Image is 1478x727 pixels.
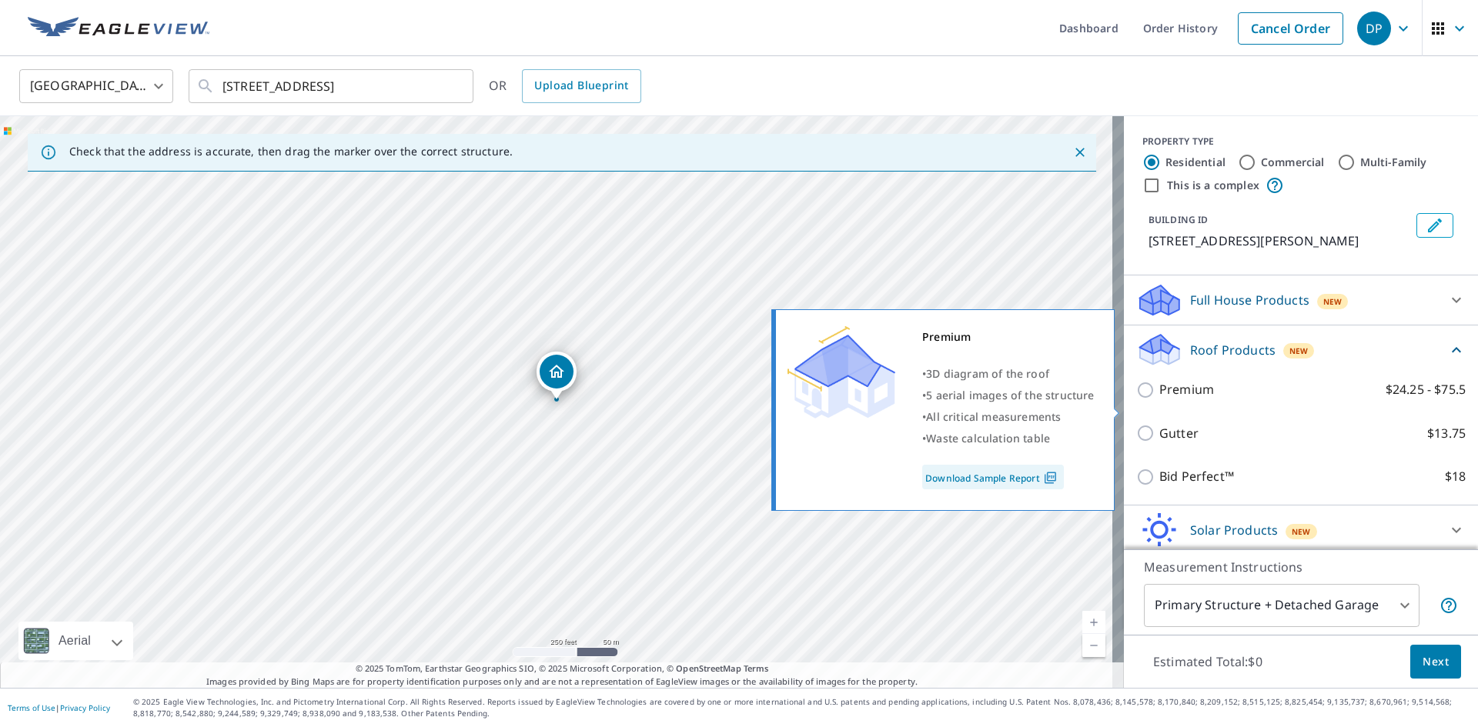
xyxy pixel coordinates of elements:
[1323,295,1343,308] span: New
[1159,467,1234,486] p: Bid Perfect™
[1082,611,1105,634] a: Current Level 17, Zoom In
[1261,155,1325,170] label: Commercial
[18,622,133,660] div: Aerial
[133,696,1470,719] p: © 2025 Eagle View Technologies, Inc. and Pictometry International Corp. All Rights Reserved. Repo...
[926,409,1061,424] span: All critical measurements
[1357,12,1391,45] div: DP
[356,662,769,675] span: © 2025 TomTom, Earthstar Geographics SIO, © 2025 Microsoft Corporation, ©
[1159,424,1199,443] p: Gutter
[922,363,1095,385] div: •
[922,428,1095,449] div: •
[19,65,173,108] div: [GEOGRAPHIC_DATA]
[1136,512,1466,549] div: Solar ProductsNew
[1142,135,1460,148] div: PROPERTY TYPE
[1082,634,1105,657] a: Current Level 17, Zoom Out
[8,703,110,712] p: |
[1410,645,1461,679] button: Next
[1070,142,1090,162] button: Close
[1136,332,1466,368] div: Roof ProductsNew
[1136,282,1466,318] div: Full House ProductsNew
[1167,178,1259,193] label: This is a complex
[28,17,209,40] img: EV Logo
[69,145,513,158] p: Check that the address is accurate, then drag the marker over the correct structure.
[1289,345,1309,357] span: New
[534,76,628,95] span: Upload Blueprint
[1416,213,1453,238] button: Edit building 1
[222,65,442,108] input: Search by address or latitude-longitude
[1040,471,1061,485] img: Pdf Icon
[1149,232,1410,250] p: [STREET_ADDRESS][PERSON_NAME]
[922,385,1095,406] div: •
[1141,645,1275,679] p: Estimated Total: $0
[1423,652,1449,672] span: Next
[522,69,640,103] a: Upload Blueprint
[787,326,895,419] img: Premium
[537,352,577,399] div: Dropped pin, building 1, Residential property, 5704 Waters Edge Landing Ct Burke, VA 22015
[1190,291,1309,309] p: Full House Products
[489,69,641,103] div: OR
[922,326,1095,348] div: Premium
[1190,341,1276,359] p: Roof Products
[1165,155,1226,170] label: Residential
[1445,467,1466,486] p: $18
[1159,380,1214,399] p: Premium
[1190,521,1278,539] p: Solar Products
[1360,155,1427,170] label: Multi-Family
[926,366,1049,381] span: 3D diagram of the roof
[676,662,741,674] a: OpenStreetMap
[1144,584,1419,627] div: Primary Structure + Detached Garage
[60,702,110,713] a: Privacy Policy
[1238,12,1343,45] a: Cancel Order
[1149,213,1208,226] p: BUILDING ID
[744,662,769,674] a: Terms
[926,431,1050,445] span: Waste calculation table
[922,465,1064,489] a: Download Sample Report
[8,702,55,713] a: Terms of Use
[54,622,95,660] div: Aerial
[1144,558,1458,576] p: Measurement Instructions
[926,388,1094,402] span: 5 aerial images of the structure
[1427,424,1466,443] p: $13.75
[1440,596,1458,615] span: Your report will include the primary structure and a detached garage if one exists.
[922,406,1095,428] div: •
[1386,380,1466,399] p: $24.25 - $75.5
[1292,525,1311,538] span: New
